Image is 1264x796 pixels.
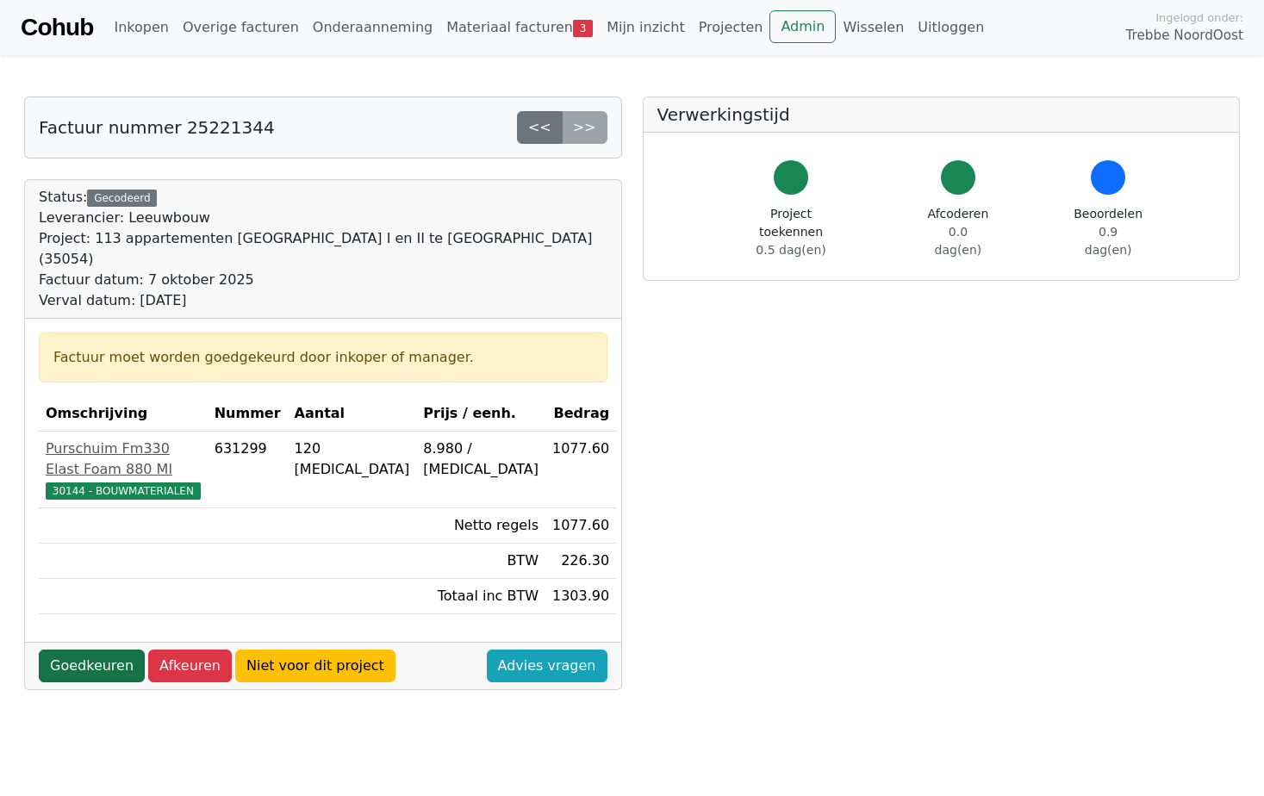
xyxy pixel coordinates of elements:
[39,117,275,138] h5: Factuur nummer 25221344
[208,396,288,432] th: Nummer
[517,111,563,144] a: <<
[545,544,616,579] td: 226.30
[935,225,982,257] span: 0.0 dag(en)
[39,396,208,432] th: Omschrijving
[46,438,201,480] div: Purschuim Fm330 Elast Foam 880 Ml
[545,396,616,432] th: Bedrag
[1126,26,1243,46] span: Trebbe NoordOost
[416,508,545,544] td: Netto regels
[288,396,417,432] th: Aantal
[657,104,1226,125] h5: Verwerkingstijd
[107,10,175,45] a: Inkopen
[208,432,288,508] td: 631299
[573,20,593,37] span: 3
[545,508,616,544] td: 1077.60
[416,579,545,614] td: Totaal inc BTW
[39,208,607,228] div: Leverancier: Leeuwbouw
[39,228,607,270] div: Project: 113 appartementen [GEOGRAPHIC_DATA] I en II te [GEOGRAPHIC_DATA] (35054)
[53,347,593,368] div: Factuur moet worden goedgekeurd door inkoper of manager.
[295,438,410,480] div: 120 [MEDICAL_DATA]
[39,650,145,682] a: Goedkeuren
[692,10,770,45] a: Projecten
[1155,9,1243,26] span: Ingelogd onder:
[756,243,825,257] span: 0.5 dag(en)
[545,432,616,508] td: 1077.60
[46,438,201,501] a: Purschuim Fm330 Elast Foam 880 Ml30144 - BOUWMATERIALEN
[87,190,157,207] div: Gecodeerd
[39,270,607,290] div: Factuur datum: 7 oktober 2025
[836,10,911,45] a: Wisselen
[416,544,545,579] td: BTW
[148,650,232,682] a: Afkeuren
[545,579,616,614] td: 1303.90
[306,10,439,45] a: Onderaanneming
[1074,205,1143,259] div: Beoordelen
[235,650,395,682] a: Niet voor dit project
[39,290,607,311] div: Verval datum: [DATE]
[740,205,843,259] div: Project toekennen
[21,7,93,48] a: Cohub
[39,187,607,311] div: Status:
[416,396,545,432] th: Prijs / eenh.
[911,10,991,45] a: Uitloggen
[1085,225,1132,257] span: 0.9 dag(en)
[925,205,992,259] div: Afcoderen
[423,438,539,480] div: 8.980 / [MEDICAL_DATA]
[46,482,201,500] span: 30144 - BOUWMATERIALEN
[176,10,306,45] a: Overige facturen
[769,10,836,43] a: Admin
[600,10,692,45] a: Mijn inzicht
[439,10,600,45] a: Materiaal facturen3
[487,650,607,682] a: Advies vragen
